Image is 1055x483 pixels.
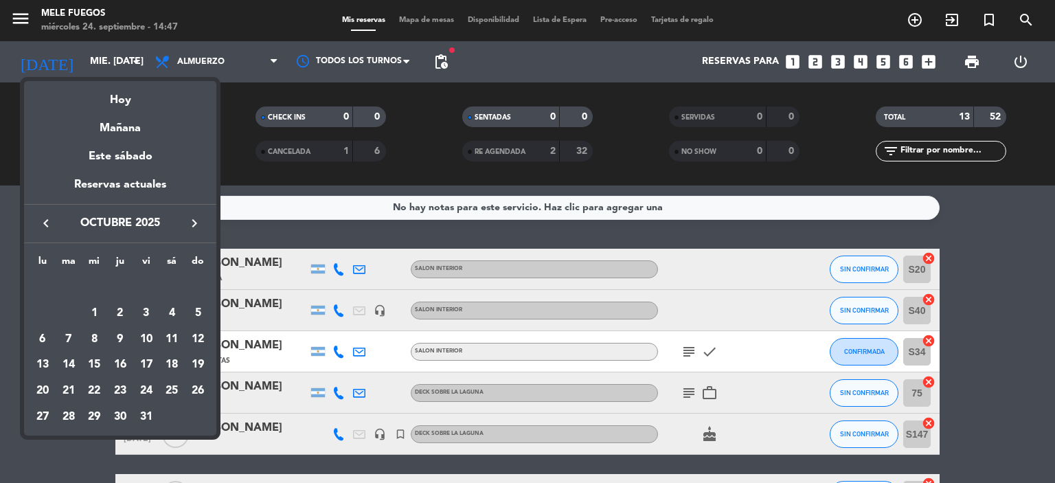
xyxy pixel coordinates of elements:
[133,300,159,326] td: 3 de octubre de 2025
[82,302,106,325] div: 1
[58,214,182,232] span: octubre 2025
[160,328,183,351] div: 11
[159,352,185,378] td: 18 de octubre de 2025
[107,378,133,404] td: 23 de octubre de 2025
[82,353,106,377] div: 15
[81,352,107,378] td: 15 de octubre de 2025
[31,405,54,429] div: 27
[56,326,82,352] td: 7 de octubre de 2025
[186,328,209,351] div: 12
[81,326,107,352] td: 8 de octubre de 2025
[24,137,216,176] div: Este sábado
[81,254,107,275] th: miércoles
[159,326,185,352] td: 11 de octubre de 2025
[160,379,183,403] div: 25
[185,326,211,352] td: 12 de octubre de 2025
[31,328,54,351] div: 6
[31,379,54,403] div: 20
[159,300,185,326] td: 4 de octubre de 2025
[107,300,133,326] td: 2 de octubre de 2025
[57,328,80,351] div: 7
[81,404,107,430] td: 29 de octubre de 2025
[56,352,82,378] td: 14 de octubre de 2025
[109,405,132,429] div: 30
[56,254,82,275] th: martes
[109,379,132,403] div: 23
[185,378,211,404] td: 26 de octubre de 2025
[109,302,132,325] div: 2
[135,379,158,403] div: 24
[133,326,159,352] td: 10 de octubre de 2025
[24,81,216,109] div: Hoy
[186,302,209,325] div: 5
[82,379,106,403] div: 22
[107,352,133,378] td: 16 de octubre de 2025
[31,353,54,377] div: 13
[107,254,133,275] th: jueves
[109,353,132,377] div: 16
[24,176,216,204] div: Reservas actuales
[24,109,216,137] div: Mañana
[30,254,56,275] th: lunes
[57,379,80,403] div: 21
[135,328,158,351] div: 10
[135,353,158,377] div: 17
[30,378,56,404] td: 20 de octubre de 2025
[133,352,159,378] td: 17 de octubre de 2025
[135,405,158,429] div: 31
[34,214,58,232] button: keyboard_arrow_left
[133,404,159,430] td: 31 de octubre de 2025
[38,215,54,232] i: keyboard_arrow_left
[160,302,183,325] div: 4
[186,379,209,403] div: 26
[82,405,106,429] div: 29
[185,254,211,275] th: domingo
[109,328,132,351] div: 9
[30,274,211,300] td: OCT.
[57,405,80,429] div: 28
[133,254,159,275] th: viernes
[186,215,203,232] i: keyboard_arrow_right
[30,404,56,430] td: 27 de octubre de 2025
[182,214,207,232] button: keyboard_arrow_right
[159,378,185,404] td: 25 de octubre de 2025
[30,352,56,378] td: 13 de octubre de 2025
[56,404,82,430] td: 28 de octubre de 2025
[186,353,209,377] div: 19
[56,378,82,404] td: 21 de octubre de 2025
[135,302,158,325] div: 3
[160,353,183,377] div: 18
[133,378,159,404] td: 24 de octubre de 2025
[185,300,211,326] td: 5 de octubre de 2025
[107,404,133,430] td: 30 de octubre de 2025
[81,378,107,404] td: 22 de octubre de 2025
[30,326,56,352] td: 6 de octubre de 2025
[159,254,185,275] th: sábado
[81,300,107,326] td: 1 de octubre de 2025
[82,328,106,351] div: 8
[185,352,211,378] td: 19 de octubre de 2025
[107,326,133,352] td: 9 de octubre de 2025
[57,353,80,377] div: 14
